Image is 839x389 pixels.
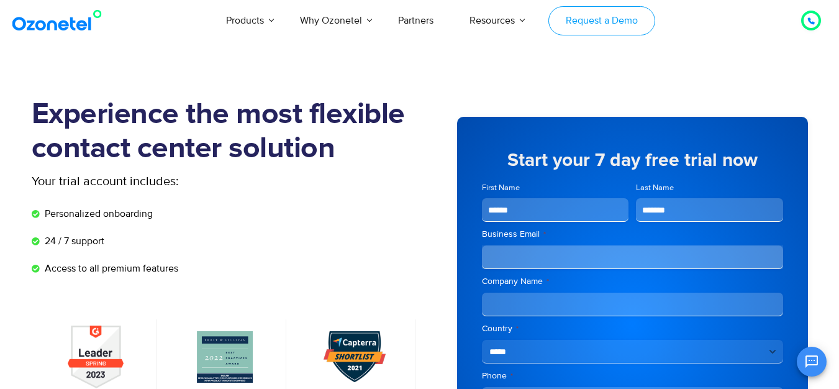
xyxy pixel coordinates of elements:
[482,182,629,194] label: First Name
[636,182,783,194] label: Last Name
[482,370,783,382] label: Phone
[482,228,783,240] label: Business Email
[482,275,783,288] label: Company Name
[42,234,104,249] span: 24 / 7 support
[32,172,327,191] p: Your trial account includes:
[548,6,655,35] a: Request a Demo
[32,98,420,166] h1: Experience the most flexible contact center solution
[42,206,153,221] span: Personalized onboarding
[482,323,783,335] label: Country
[42,261,178,276] span: Access to all premium features
[797,347,827,377] button: Open chat
[482,151,783,170] h5: Start your 7 day free trial now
